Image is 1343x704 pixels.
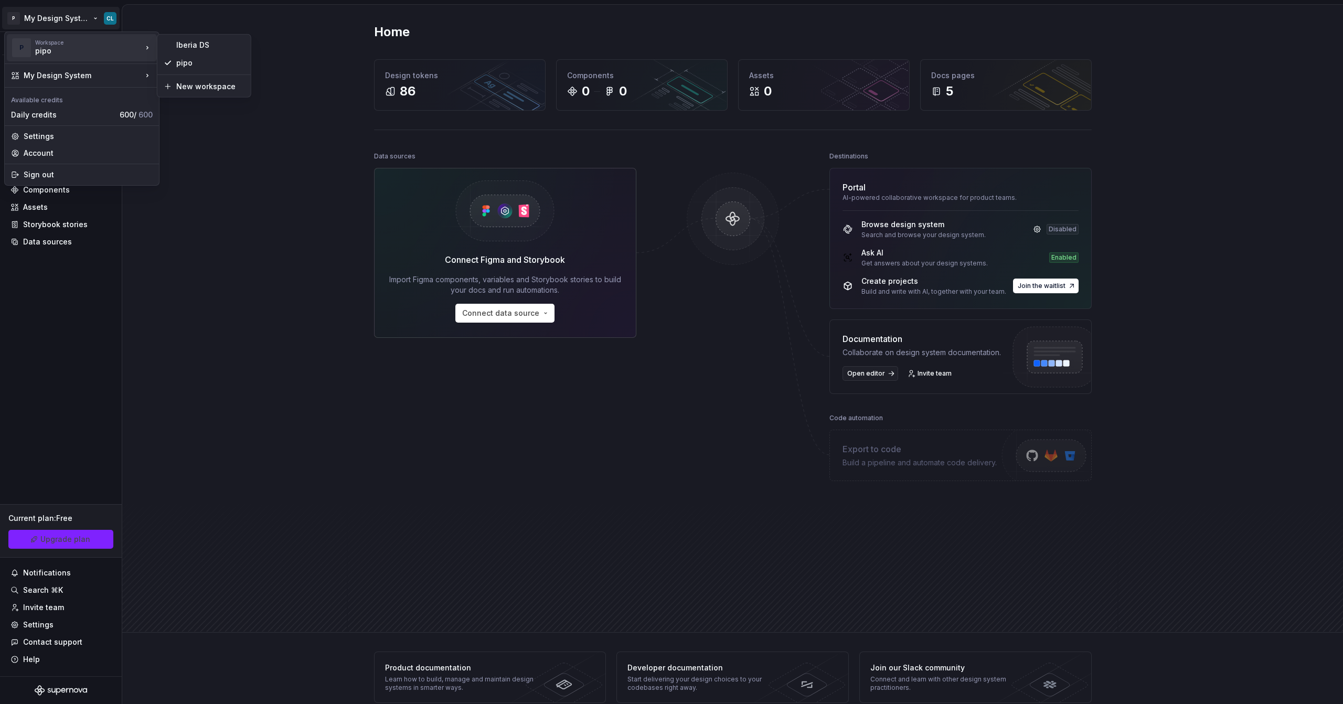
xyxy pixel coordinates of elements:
[24,131,153,142] div: Settings
[12,38,31,57] div: P
[176,40,244,50] div: Iberia DS
[138,110,153,119] span: 600
[24,148,153,158] div: Account
[35,46,124,56] div: pipo
[24,169,153,180] div: Sign out
[11,110,115,120] div: Daily credits
[24,70,142,81] div: My Design System
[7,90,157,106] div: Available credits
[35,39,142,46] div: Workspace
[176,81,244,92] div: New workspace
[120,110,153,119] span: 600 /
[176,58,244,68] div: pipo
